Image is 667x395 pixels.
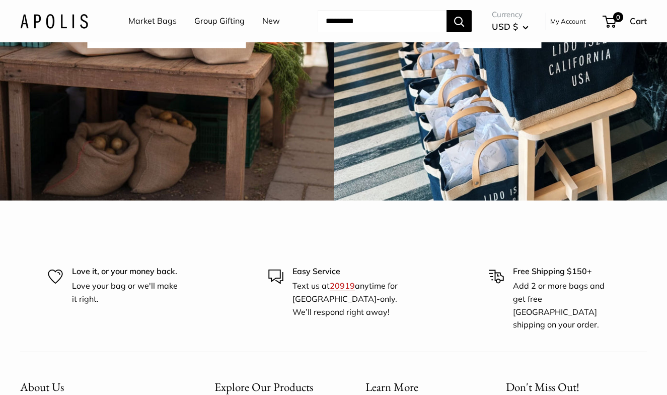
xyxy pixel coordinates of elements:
a: 20919 [330,281,355,291]
img: Apolis [20,14,88,28]
a: My Account [550,15,586,27]
button: Search [447,10,472,32]
p: Love your bag or we'll make it right. [72,280,178,305]
span: About Us [20,379,64,394]
span: Cart [630,16,647,26]
a: 0 Cart [604,13,647,29]
a: Group Gifting [194,14,245,29]
p: Free Shipping $150+ [513,265,619,278]
p: Add 2 or more bags and get free [GEOGRAPHIC_DATA] shipping on your order. [513,280,619,331]
span: USD $ [492,21,518,32]
p: Love it, or your money back. [72,265,178,278]
input: Search... [318,10,447,32]
a: Market Bags [128,14,177,29]
span: Currency [492,8,529,22]
a: New [262,14,280,29]
span: Explore Our Products [214,379,313,394]
p: Text us at anytime for [GEOGRAPHIC_DATA]-only. We’ll respond right away! [292,280,399,318]
span: Learn More [365,379,418,394]
p: Easy Service [292,265,399,278]
button: USD $ [492,19,529,35]
span: 0 [613,12,623,22]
